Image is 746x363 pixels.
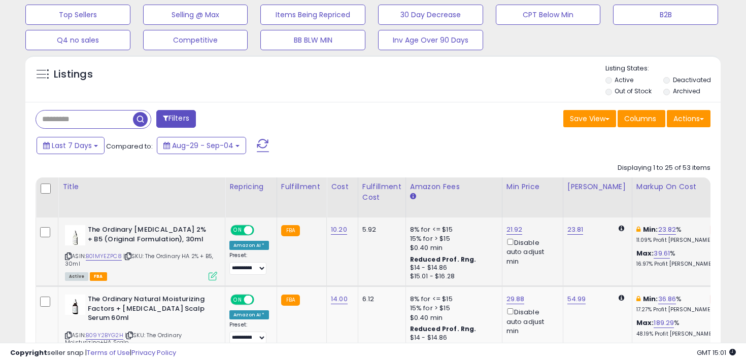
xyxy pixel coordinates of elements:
label: Active [615,76,633,84]
b: Max: [636,248,654,258]
div: $14 - $14.86 [410,264,494,272]
div: % [636,295,721,313]
p: 11.09% Profit [PERSON_NAME] [636,237,721,244]
th: The percentage added to the cost of goods (COGS) that forms the calculator for Min & Max prices. [632,177,728,217]
button: Q4 no sales [25,30,130,50]
button: Filters [156,110,196,128]
h5: Listings [54,67,93,82]
button: B2B [613,5,718,25]
button: Actions [667,110,710,127]
div: seller snap | | [10,348,176,358]
div: Displaying 1 to 25 of 53 items [618,163,710,173]
button: Save View [563,110,616,127]
div: Disable auto adjust min [506,237,555,266]
b: The Ordinary Natural Moisturizing Factors + [MEDICAL_DATA] Scalp Serum 60ml [88,295,211,325]
div: 5.92 [362,225,398,234]
strong: Copyright [10,348,47,357]
div: % [636,249,721,268]
button: Inv Age Over 90 Days [378,30,483,50]
a: Terms of Use [87,348,130,357]
span: OFF [253,296,269,304]
div: Disable auto adjust min [506,306,555,336]
a: 23.81 [567,225,584,235]
p: 16.97% Profit [PERSON_NAME] [636,261,721,268]
div: Preset: [229,321,269,344]
span: | SKU: The Ordinary HA 2% + B5, 30ml [65,252,213,267]
span: 2025-09-12 15:01 GMT [697,348,736,357]
button: Aug-29 - Sep-04 [157,137,246,154]
button: Top Sellers [25,5,130,25]
b: Max: [636,318,654,328]
div: $15.01 - $16.28 [410,272,494,281]
div: Amazon AI * [229,310,269,319]
small: FBA [281,295,300,306]
span: OFF [253,226,269,235]
a: B09Y2BYG2H [86,331,123,340]
label: Archived [673,87,700,95]
span: ON [231,226,244,235]
button: Last 7 Days [37,137,105,154]
span: Compared to: [106,141,153,151]
div: ASIN: [65,295,217,358]
a: 189.29 [654,318,674,328]
div: $0.40 min [410,243,494,252]
div: 15% for > $15 [410,304,494,313]
a: 10.20 [331,225,347,235]
div: Cost [331,181,354,192]
span: Last 7 Days [52,140,92,151]
a: 54.99 [567,294,586,304]
a: 21.92 [506,225,523,235]
div: Fulfillment [281,181,322,192]
a: 29.88 [506,294,525,304]
span: ON [231,296,244,304]
div: Markup on Cost [636,181,724,192]
div: Preset: [229,252,269,275]
div: ASIN: [65,225,217,279]
a: 36.86 [658,294,676,304]
a: 23.82 [658,225,676,235]
span: All listings currently available for purchase on Amazon [65,272,88,281]
div: $0.40 min [410,313,494,322]
button: Columns [618,110,665,127]
img: 21D1xaLi1rL._SL40_.jpg [65,225,85,245]
small: FBA [281,225,300,236]
div: 6.12 [362,295,398,304]
label: Deactivated [673,76,711,84]
div: Amazon Fees [410,181,498,192]
small: Amazon Fees. [410,192,416,201]
b: Reduced Prof. Rng. [410,324,477,333]
div: Fulfillment Cost [362,181,401,203]
span: FBA [90,272,107,281]
label: Out of Stock [615,87,652,95]
div: Title [62,181,221,192]
a: 39.61 [654,248,670,259]
a: 14.00 [331,294,348,304]
div: 15% for > $15 [410,234,494,243]
span: Aug-29 - Sep-04 [172,140,233,151]
p: Listing States: [605,64,721,74]
b: Min: [643,225,658,234]
img: 21qhdxgvIaL._SL40_.jpg [65,295,85,315]
p: 48.19% Profit [PERSON_NAME] [636,331,721,338]
div: Repricing [229,181,273,192]
p: 17.27% Profit [PERSON_NAME] [636,306,721,313]
span: Columns [624,114,656,124]
button: 30 Day Decrease [378,5,483,25]
button: CPT Below Min [496,5,601,25]
div: 8% for <= $15 [410,225,494,234]
button: BB BLW MIN [260,30,365,50]
b: Reduced Prof. Rng. [410,255,477,264]
button: Selling @ Max [143,5,248,25]
div: [PERSON_NAME] [567,181,628,192]
div: % [636,225,721,244]
div: % [636,318,721,337]
div: 8% for <= $15 [410,295,494,304]
div: Amazon AI * [229,241,269,250]
b: The Ordinary [MEDICAL_DATA] 2% + B5 (Original Formulation), 30ml [88,225,211,246]
button: Competitive [143,30,248,50]
b: Min: [643,294,658,304]
a: B01MYEZPC8 [86,252,122,261]
a: Privacy Policy [131,348,176,357]
button: Items Being Repriced [260,5,365,25]
div: Min Price [506,181,559,192]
